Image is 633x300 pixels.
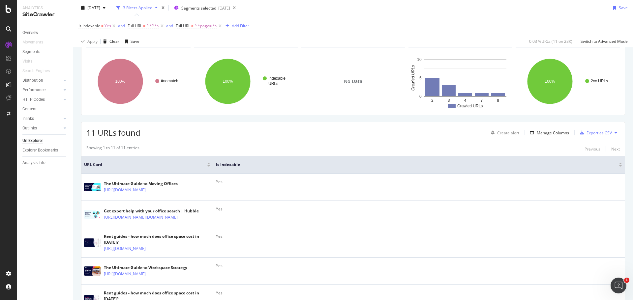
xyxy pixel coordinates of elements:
[577,127,612,138] button: Export as CSV
[591,79,608,83] text: 2xx URLs
[611,3,628,13] button: Save
[194,53,297,110] svg: A chart.
[624,278,629,283] span: 1
[86,53,190,110] div: A chart.
[22,125,37,132] div: Outlinks
[516,53,620,110] svg: A chart.
[101,36,119,47] button: Clear
[114,3,160,13] button: 3 Filters Applied
[171,3,230,13] button: Segments selected[DATE]
[22,5,68,11] div: Analytics
[22,77,62,84] a: Distribution
[191,23,194,29] span: ≠
[216,290,622,296] div: Yes
[87,5,100,11] span: 2025 Sep. 26th
[611,146,620,152] div: Next
[223,79,233,84] text: 100%
[22,29,38,36] div: Overview
[22,106,37,113] div: Content
[22,147,58,154] div: Explorer Bookmarks
[216,233,622,239] div: Yes
[181,5,216,11] span: Segments selected
[268,76,286,81] text: Indexable
[581,39,628,44] div: Switch to Advanced Mode
[216,162,609,168] span: Is Indexable
[410,65,415,91] text: Crawled URLs
[545,79,555,84] text: 100%
[115,79,126,84] text: 100%
[128,23,142,29] span: Full URL
[22,115,62,122] a: Inlinks
[344,78,362,85] span: No Data
[488,127,519,138] button: Create alert
[529,39,572,44] div: 0.03 % URLs ( 11 on 28K )
[104,245,146,252] a: [URL][DOMAIN_NAME]
[22,159,45,166] div: Analysis Info
[497,130,519,136] div: Create alert
[161,79,178,83] text: #nomatch
[78,36,98,47] button: Apply
[537,130,569,136] div: Manage Columns
[417,57,422,62] text: 10
[105,21,111,31] span: Yes
[22,96,45,103] div: HTTP Codes
[464,98,466,103] text: 4
[22,87,62,94] a: Performance
[131,39,139,44] div: Save
[585,145,600,153] button: Previous
[457,104,483,108] text: Crawled URLs
[166,23,173,29] button: and
[22,58,39,65] a: Visits
[101,23,104,29] span: =
[160,5,166,11] div: times
[86,145,139,153] div: Showing 1 to 11 of 11 entries
[419,94,422,99] text: 0
[619,5,628,11] div: Save
[118,23,125,29] button: and
[104,214,178,221] a: [URL][DOMAIN_NAME][DOMAIN_NAME]
[216,179,622,185] div: Yes
[22,137,43,144] div: Url Explorer
[104,271,146,277] a: [URL][DOMAIN_NAME]
[104,233,210,245] div: Rent guides - how much does office space cost in [DATE]?
[223,22,249,30] button: Add Filter
[84,183,101,191] img: main image
[22,68,56,74] a: Search Engines
[22,147,68,154] a: Explorer Bookmarks
[22,48,40,55] div: Segments
[78,3,108,13] button: [DATE]
[84,210,101,219] img: main image
[22,39,50,46] a: Movements
[84,266,101,276] img: main image
[104,187,146,193] a: [URL][DOMAIN_NAME]
[143,23,145,29] span: =
[104,181,178,187] div: The Ultimate Guide to Moving Offices
[22,77,43,84] div: Distribution
[268,81,278,86] text: URLs
[408,53,512,110] svg: A chart.
[578,36,628,47] button: Switch to Advanced Mode
[480,98,483,103] text: 7
[611,278,626,293] iframe: Intercom live chat
[22,106,68,113] a: Content
[22,137,68,144] a: Url Explorer
[78,23,100,29] span: Is Indexable
[448,98,450,103] text: 3
[585,146,600,152] div: Previous
[419,76,422,80] text: 5
[123,5,152,11] div: 3 Filters Applied
[22,11,68,18] div: SiteCrawler
[497,98,499,103] text: 8
[87,39,98,44] div: Apply
[216,263,622,269] div: Yes
[22,39,43,46] div: Movements
[232,23,249,29] div: Add Filter
[86,127,140,138] span: 11 URLs found
[431,98,434,103] text: 2
[22,58,32,65] div: Visits
[22,29,68,36] a: Overview
[218,5,230,11] div: [DATE]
